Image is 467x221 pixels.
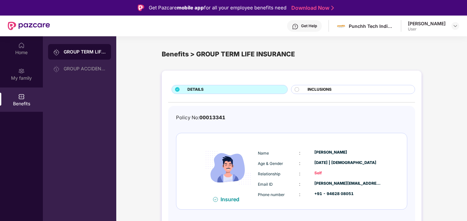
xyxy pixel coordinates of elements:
div: Self [314,170,381,176]
div: [PERSON_NAME][EMAIL_ADDRESS][PERSON_NAME][DOMAIN_NAME] [314,180,381,187]
img: New Pazcare Logo [8,22,50,30]
span: : [299,160,300,166]
span: Relationship [258,171,280,176]
span: : [299,150,300,156]
span: DETAILS [187,87,204,93]
div: Insured [221,196,243,203]
img: icon [200,140,256,196]
div: [DATE] | [DEMOGRAPHIC_DATA] [314,160,381,166]
div: Punchh Tech India Pvt Ltd (A PAR Technology Company) [349,23,394,29]
span: : [299,181,300,187]
div: Policy No: [176,114,225,122]
span: Email ID [258,182,273,187]
img: svg+xml;base64,PHN2ZyB4bWxucz0iaHR0cDovL3d3dy53My5vcmcvMjAwMC9zdmciIHdpZHRoPSIxNiIgaGVpZ2h0PSIxNi... [213,197,218,202]
span: Age & Gender [258,161,283,166]
img: svg+xml;base64,PHN2ZyB3aWR0aD0iMjAiIGhlaWdodD0iMjAiIHZpZXdCb3g9IjAgMCAyMCAyMCIgZmlsbD0ibm9uZSIgeG... [18,68,25,74]
div: User [408,27,446,32]
div: GROUP TERM LIFE INSURANCE [64,49,106,55]
img: svg+xml;base64,PHN2ZyBpZD0iSGVscC0zMngzMiIgeG1sbnM9Imh0dHA6Ly93d3cudzMub3JnLzIwMDAvc3ZnIiB3aWR0aD... [292,23,298,30]
img: images.jpg [336,21,346,31]
img: svg+xml;base64,PHN2ZyB3aWR0aD0iMjAiIGhlaWdodD0iMjAiIHZpZXdCb3g9IjAgMCAyMCAyMCIgZmlsbD0ibm9uZSIgeG... [53,66,60,72]
div: [PERSON_NAME] [408,20,446,27]
strong: mobile app [177,5,204,11]
img: svg+xml;base64,PHN2ZyBpZD0iRHJvcGRvd24tMzJ4MzIiIHhtbG5zPSJodHRwOi8vd3d3LnczLm9yZy8yMDAwL3N2ZyIgd2... [453,23,458,29]
div: Benefits > GROUP TERM LIFE INSURANCE [162,49,422,59]
span: : [299,171,300,176]
img: svg+xml;base64,PHN2ZyBpZD0iSG9tZSIgeG1sbnM9Imh0dHA6Ly93d3cudzMub3JnLzIwMDAvc3ZnIiB3aWR0aD0iMjAiIG... [18,42,25,49]
img: svg+xml;base64,PHN2ZyB3aWR0aD0iMjAiIGhlaWdodD0iMjAiIHZpZXdCb3g9IjAgMCAyMCAyMCIgZmlsbD0ibm9uZSIgeG... [53,49,60,55]
div: Get Pazcare for all your employee benefits need [149,4,286,12]
span: Name [258,151,269,156]
img: Stroke [331,5,334,11]
span: : [299,192,300,197]
a: Download Now [291,5,332,11]
div: +91 - 94628 08051 [314,191,381,197]
div: Get Help [301,23,317,29]
span: 00013341 [199,114,225,121]
img: svg+xml;base64,PHN2ZyBpZD0iQmVuZWZpdHMiIHhtbG5zPSJodHRwOi8vd3d3LnczLm9yZy8yMDAwL3N2ZyIgd2lkdGg9Ij... [18,93,25,100]
div: GROUP ACCIDENTAL INSURANCE [64,66,106,71]
span: INCLUSIONS [308,87,332,93]
img: Logo [138,5,144,11]
div: [PERSON_NAME] [314,149,381,156]
span: Phone number [258,192,285,197]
